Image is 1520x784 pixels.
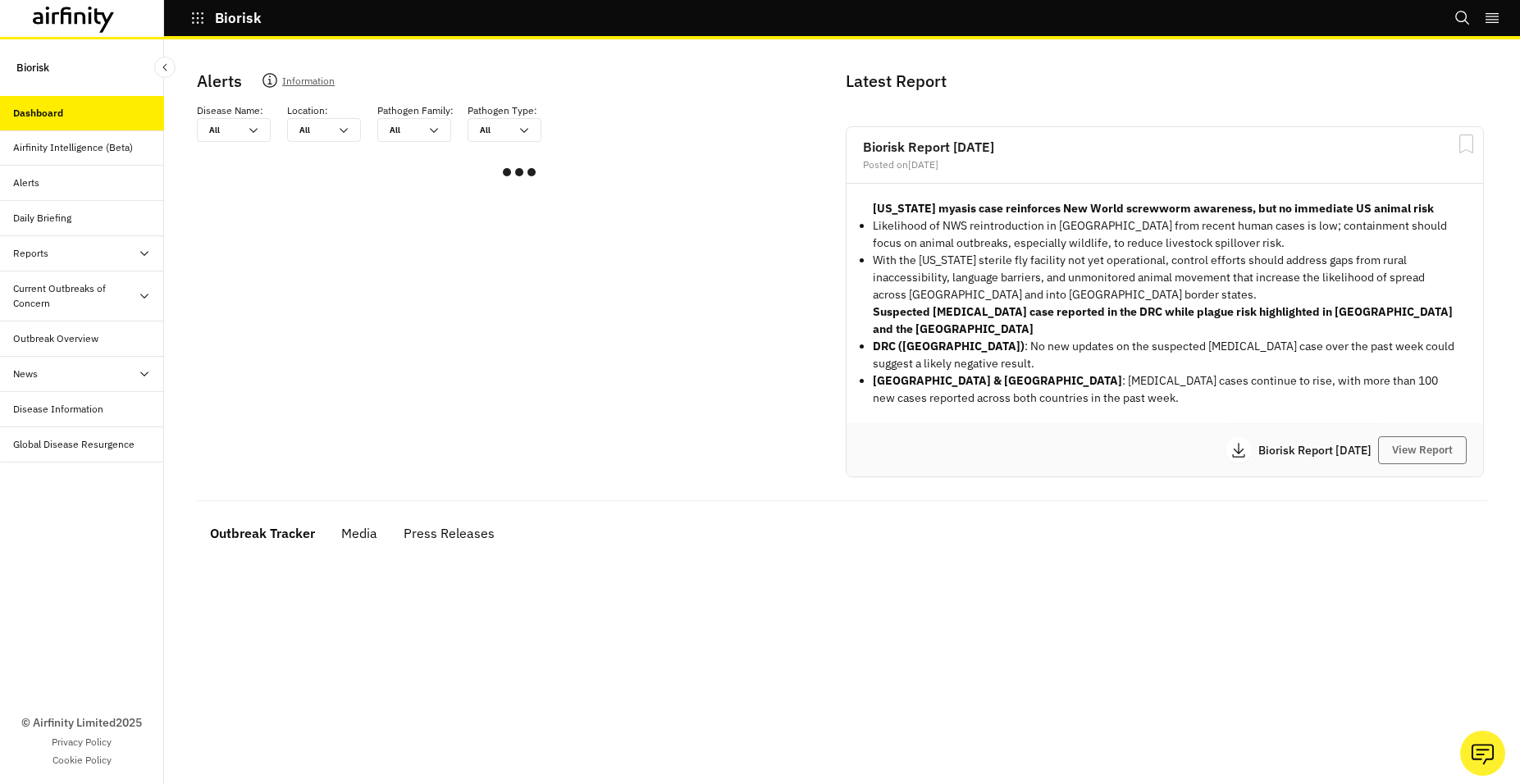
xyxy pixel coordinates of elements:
[873,339,1025,353] strong: DRC ([GEOGRAPHIC_DATA])
[13,402,103,417] div: Disease Information
[210,521,315,545] div: Outbreak Tracker
[21,714,142,732] p: © Airfinity Limited 2025
[873,338,1458,372] li: : No new updates on the suspected [MEDICAL_DATA] case over the past week could suggest a likely n...
[13,331,98,346] div: Outbreak Overview
[13,106,63,121] div: Dashboard
[377,103,454,118] p: Pathogen Family :
[1454,4,1471,32] button: Search
[468,103,537,118] p: Pathogen Type :
[873,372,1458,407] p: : [MEDICAL_DATA] cases continue to rise, with more than 100 new cases reported across both countr...
[873,252,1458,303] p: With the [US_STATE] sterile fly facility not yet operational, control efforts should address gaps...
[215,11,262,25] p: Biorisk
[154,57,176,78] button: Close Sidebar
[1378,436,1467,464] button: View Report
[197,69,242,93] p: Alerts
[863,160,1468,170] div: Posted on [DATE]
[287,103,328,118] p: Location :
[863,140,1468,153] h2: Biorisk Report [DATE]
[52,753,112,768] a: Cookie Policy
[1460,731,1505,776] button: Ask our analysts
[1456,134,1477,154] svg: Bookmark Report
[52,735,112,750] a: Privacy Policy
[13,211,71,226] div: Daily Briefing
[13,175,39,190] div: Alerts
[13,281,138,311] div: Current Outbreaks of Concern
[404,521,495,545] div: Press Releases
[873,201,1434,216] strong: [US_STATE] myasis case reinforces New World screwworm awareness, but no immediate US animal risk
[13,437,135,452] div: Global Disease Resurgence
[873,373,1122,388] strong: [GEOGRAPHIC_DATA] & [GEOGRAPHIC_DATA]
[190,4,262,32] button: Biorisk
[197,103,263,118] p: Disease Name :
[13,140,133,155] div: Airfinity Intelligence (Beta)
[1258,444,1378,456] p: Biorisk Report [DATE]
[846,69,1481,93] p: Latest Report
[873,217,1458,252] p: Likelihood of NWS reintroduction in [GEOGRAPHIC_DATA] from recent human cases is low; containment...
[16,52,49,83] p: Biorisk
[13,367,38,381] div: News
[873,304,1453,336] strong: Suspected [MEDICAL_DATA] case reported in the DRC while plague risk highlighted in [GEOGRAPHIC_DA...
[13,246,48,261] div: Reports
[341,521,377,545] div: Media
[282,72,335,95] p: Information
